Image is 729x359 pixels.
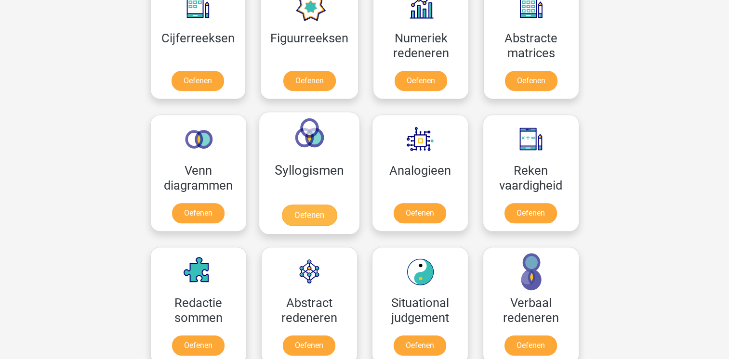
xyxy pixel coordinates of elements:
a: Oefenen [172,71,224,91]
a: Oefenen [504,203,557,223]
a: Oefenen [504,335,557,356]
a: Oefenen [283,335,335,356]
a: Oefenen [281,205,336,226]
a: Oefenen [394,335,446,356]
a: Oefenen [172,203,225,223]
a: Oefenen [394,203,446,223]
a: Oefenen [172,335,225,356]
a: Oefenen [395,71,447,91]
a: Oefenen [283,71,336,91]
a: Oefenen [505,71,557,91]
